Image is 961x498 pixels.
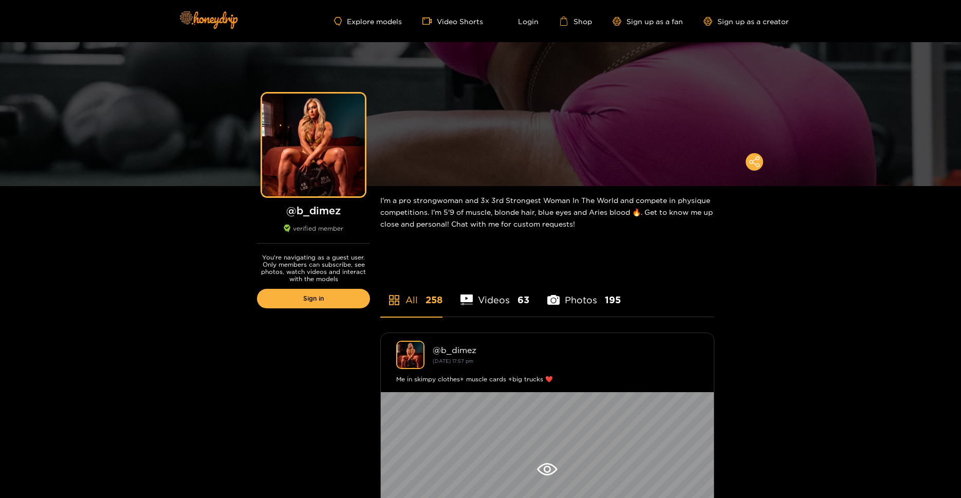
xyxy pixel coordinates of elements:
[422,16,483,26] a: Video Shorts
[257,204,370,217] h1: @ b_dimez
[460,270,529,317] li: Videos
[422,16,437,26] span: video-camera
[388,294,400,306] span: appstore
[334,17,402,26] a: Explore models
[257,225,370,244] div: verified member
[433,358,473,364] small: [DATE] 17:57 pm
[380,186,714,238] div: I'm a pro strongwoman and 3x 3rd Strongest Woman In The World and compete in physique competition...
[518,293,529,306] span: 63
[433,345,698,355] div: @ b_dimez
[380,270,442,317] li: All
[613,17,683,26] a: Sign up as a fan
[704,17,789,26] a: Sign up as a creator
[504,16,539,26] a: Login
[396,341,424,369] img: b_dimez
[605,293,621,306] span: 195
[426,293,442,306] span: 258
[257,289,370,308] a: Sign in
[257,254,370,283] p: You're navigating as a guest user. Only members can subscribe, see photos, watch videos and inter...
[547,270,621,317] li: Photos
[396,374,698,384] div: Me in skimpy clothes+ muscle cards +big trucks ❤️
[559,16,592,26] a: Shop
